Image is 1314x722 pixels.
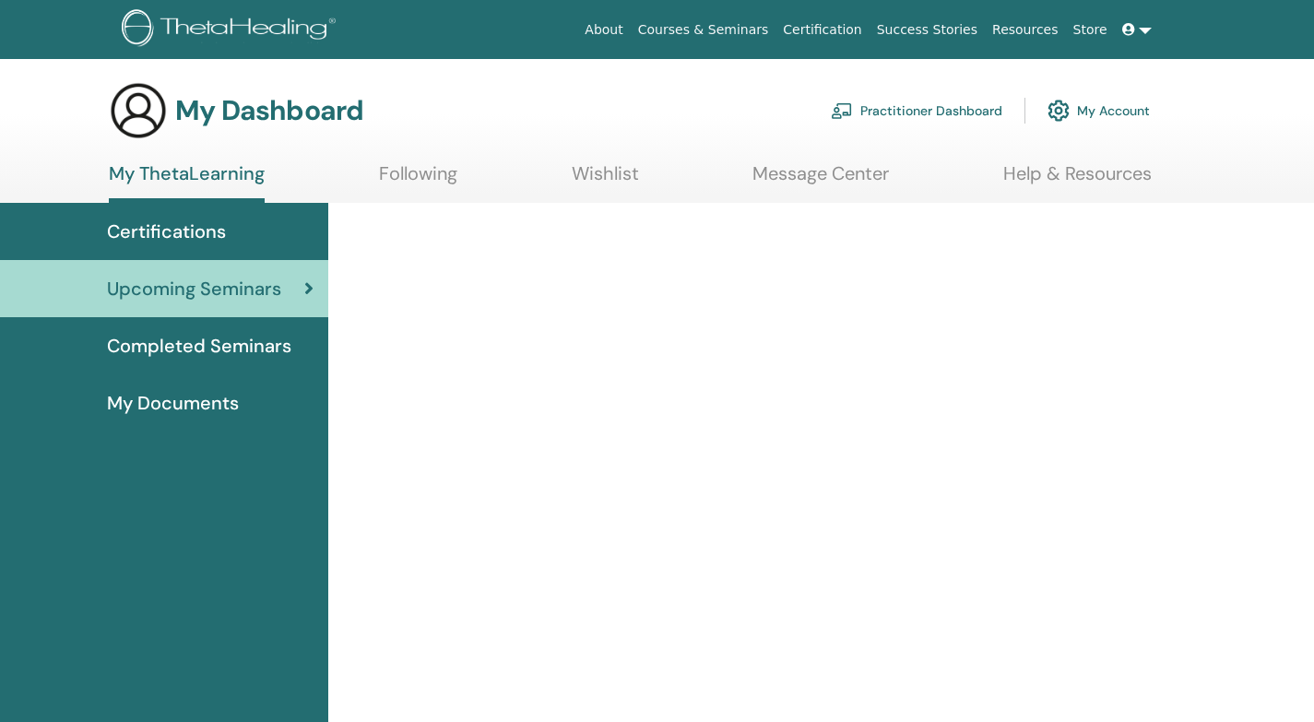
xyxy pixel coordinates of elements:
[775,13,869,47] a: Certification
[122,9,342,51] img: logo.png
[577,13,630,47] a: About
[107,332,291,360] span: Completed Seminars
[1066,13,1115,47] a: Store
[831,90,1002,131] a: Practitioner Dashboard
[109,81,168,140] img: generic-user-icon.jpg
[107,218,226,245] span: Certifications
[107,275,281,302] span: Upcoming Seminars
[109,162,265,203] a: My ThetaLearning
[752,162,889,198] a: Message Center
[1048,95,1070,126] img: cog.svg
[870,13,985,47] a: Success Stories
[572,162,639,198] a: Wishlist
[107,389,239,417] span: My Documents
[985,13,1066,47] a: Resources
[175,94,363,127] h3: My Dashboard
[379,162,457,198] a: Following
[1003,162,1152,198] a: Help & Resources
[1048,90,1150,131] a: My Account
[631,13,776,47] a: Courses & Seminars
[831,102,853,119] img: chalkboard-teacher.svg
